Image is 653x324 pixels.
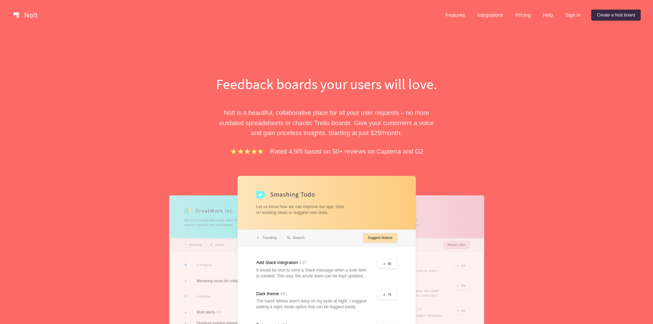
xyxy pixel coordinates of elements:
[591,10,641,21] a: Create a Nolt board
[208,74,445,94] h1: Feedback boards your users will love.
[472,10,508,21] a: Integrations
[270,146,423,156] p: Rated 4.9/5 based on 50+ reviews on Capterra and G2
[208,108,445,138] p: Nolt is a beautiful, collaborative place for all your user requests – no more outdated spreadshee...
[440,10,471,21] a: Features
[537,10,559,21] a: Help
[510,10,536,21] a: Pricing
[230,147,265,155] img: stars.b067e34983.png
[560,10,586,21] a: Sign in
